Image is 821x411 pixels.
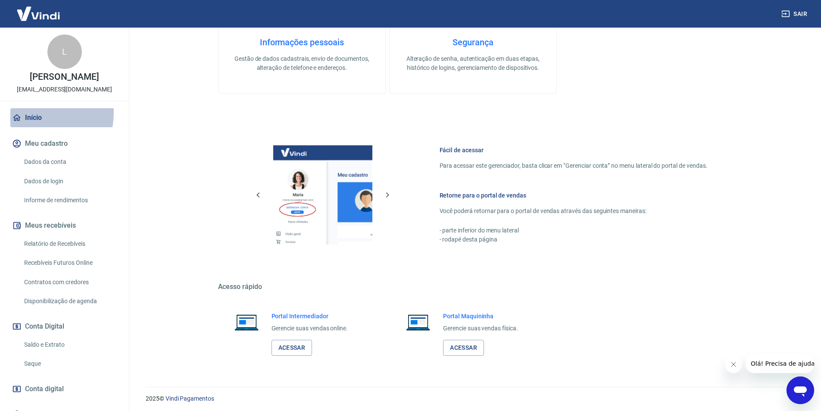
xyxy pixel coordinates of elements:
[21,235,119,253] a: Relatório de Recebíveis
[21,254,119,272] a: Recebíveis Futuros Online
[10,134,119,153] button: Meu cadastro
[218,282,728,291] h5: Acesso rápido
[440,146,708,154] h6: Fácil de acessar
[400,312,436,333] img: Imagem de um notebook aberto
[10,108,119,127] a: Início
[440,191,708,200] h6: Retorne para o portal de vendas
[30,72,99,82] p: [PERSON_NAME]
[787,376,814,404] iframe: Botão para abrir a janela de mensagens
[10,0,66,27] img: Vindi
[232,54,371,72] p: Gestão de dados cadastrais, envio de documentos, alteração de telefone e endereços.
[403,37,543,47] h4: Segurança
[25,383,64,395] span: Conta digital
[272,312,348,320] h6: Portal Intermediador
[10,216,119,235] button: Meus recebíveis
[21,173,119,190] a: Dados de login
[443,312,518,320] h6: Portal Maquininha
[780,6,811,22] button: Sair
[440,161,708,170] p: Para acessar este gerenciador, basta clicar em “Gerenciar conta” no menu lateral do portal de ven...
[443,340,484,356] a: Acessar
[232,37,371,47] h4: Informações pessoais
[440,235,708,244] p: - rodapé desta página
[228,312,265,333] img: Imagem de um notebook aberto
[725,356,742,373] iframe: Fechar mensagem
[10,317,119,336] button: Conta Digital
[17,85,112,94] p: [EMAIL_ADDRESS][DOMAIN_NAME]
[5,6,72,13] span: Olá! Precisa de ajuda?
[443,324,518,333] p: Gerencie suas vendas física.
[273,145,372,245] img: Imagem da dashboard mostrando o botão de gerenciar conta na sidebar no lado esquerdo
[165,395,214,402] a: Vindi Pagamentos
[21,292,119,310] a: Disponibilização de agenda
[272,340,312,356] a: Acessar
[440,207,708,216] p: Você poderá retornar para o portal de vendas através das seguintes maneiras:
[47,35,82,69] div: L
[440,226,708,235] p: - parte inferior do menu lateral
[272,324,348,333] p: Gerencie suas vendas online.
[746,354,814,373] iframe: Mensagem da empresa
[21,191,119,209] a: Informe de rendimentos
[146,394,800,403] p: 2025 ©
[21,355,119,373] a: Saque
[21,336,119,354] a: Saldo e Extrato
[21,273,119,291] a: Contratos com credores
[21,153,119,171] a: Dados da conta
[403,54,543,72] p: Alteração de senha, autenticação em duas etapas, histórico de logins, gerenciamento de dispositivos.
[10,380,119,398] a: Conta digital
